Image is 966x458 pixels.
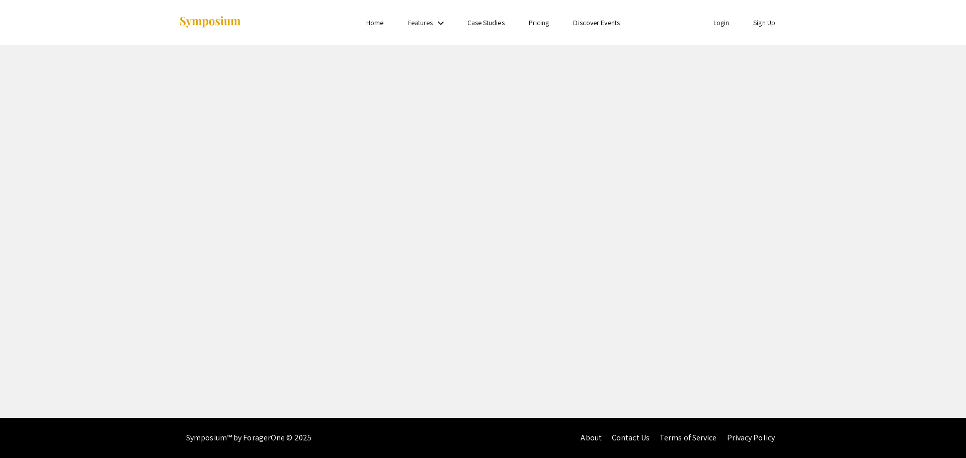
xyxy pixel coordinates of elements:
a: Home [366,18,383,27]
a: Terms of Service [660,432,717,443]
a: Contact Us [612,432,650,443]
div: Symposium™ by ForagerOne © 2025 [186,418,311,458]
a: Discover Events [573,18,620,27]
img: Symposium by ForagerOne [179,16,242,29]
a: Sign Up [753,18,775,27]
a: Features [408,18,433,27]
mat-icon: Expand Features list [435,17,447,29]
a: Pricing [529,18,549,27]
a: About [581,432,602,443]
a: Case Studies [467,18,505,27]
a: Privacy Policy [727,432,775,443]
a: Login [713,18,730,27]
